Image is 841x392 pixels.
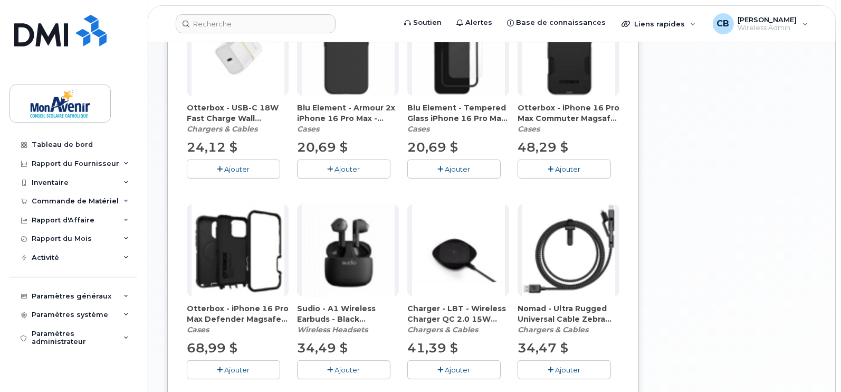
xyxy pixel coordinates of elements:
span: Base de connaissances [516,17,606,28]
span: Wireless Admin [738,24,797,32]
div: Otterbox - USB-C 18W Fast Charge Wall Adapter - White (CAHCAP000074) [187,102,289,134]
em: Cases [297,124,319,134]
div: Blu Element - Armour 2x iPhone 16 Pro Max - Black (CACIBE000632) [297,102,399,134]
span: 20,69 $ [407,139,458,155]
em: Chargers & Cables [518,325,588,334]
span: Otterbox - USB-C 18W Fast Charge Wall Adapter - White (CAHCAP000074) [187,102,289,124]
img: accessory37015.JPG [522,3,615,96]
em: Chargers & Cables [187,124,257,134]
span: 48,29 $ [518,139,568,155]
span: Ajouter [556,366,581,374]
span: Ajouter [225,366,250,374]
span: 34,49 $ [297,340,348,356]
span: 24,12 $ [187,139,237,155]
span: Blu Element - Tempered Glass iPhone 16 Pro Max (CATGBE000120) [407,102,509,124]
span: [PERSON_NAME] [738,15,797,24]
span: Sudio - A1 Wireless Earbuds - Black (CAHEBE000061) [297,303,399,324]
span: Ajouter [556,165,581,173]
span: Otterbox - iPhone 16 Pro Max Commuter Magsafe - Black (CACIBE000633) [518,102,619,124]
span: 34,47 $ [518,340,568,356]
span: 20,69 $ [297,139,348,155]
div: Otterbox - iPhone 16 Pro Max Commuter Magsafe - Black (CACIBE000633) [518,102,619,134]
a: Soutien [397,12,449,33]
span: Nomad - Ultra Rugged Universal Cable Zebra (CAMIBE000166) [518,303,619,324]
span: Soutien [413,17,442,28]
span: Otterbox - iPhone 16 Pro Max Defender Magsafe - Black (CACIBE000634) [187,303,289,324]
span: Ajouter [335,165,360,173]
button: Ajouter [297,160,390,178]
span: Ajouter [445,366,471,374]
button: Ajouter [518,160,611,178]
input: Recherche [176,14,336,33]
em: Cases [407,124,429,134]
img: accessory37004.JPG [412,3,505,96]
div: Sudio - A1 Wireless Earbuds - Black (CAHEBE000061) [297,303,399,335]
em: Wireless Headsets [297,325,368,334]
button: Ajouter [187,160,280,178]
span: Charger - LBT - Wireless Charger QC 2.0 15W (CAHCLI000058) [407,303,509,324]
div: Otterbox - iPhone 16 Pro Max Defender Magsafe - Black (CACIBE000634) [187,303,289,335]
span: Ajouter [225,165,250,173]
span: Blu Element - Armour 2x iPhone 16 Pro Max - Black (CACIBE000632) [297,102,399,124]
a: Alertes [449,12,500,33]
span: Ajouter [445,165,471,173]
em: Cases [518,124,540,134]
em: Chargers & Cables [407,325,478,334]
em: Cases [187,325,209,334]
img: accessory37016.JPG [192,204,284,297]
div: Liens rapides [614,13,703,34]
div: Blu Element - Tempered Glass iPhone 16 Pro Max (CATGBE000120) [407,102,509,134]
img: accessory36654.JPG [302,204,395,297]
a: Base de connaissances [500,12,613,33]
img: accessory36681.JPG [192,3,284,96]
button: Ajouter [407,360,501,379]
span: 68,99 $ [187,340,237,356]
div: Nomad - Ultra Rugged Universal Cable Zebra (CAMIBE000166) [518,303,619,335]
span: Ajouter [335,366,360,374]
button: Ajouter [297,360,390,379]
button: Ajouter [407,160,501,178]
div: Charger - LBT - Wireless Charger QC 2.0 15W (CAHCLI000058) [407,303,509,335]
span: Liens rapides [634,20,685,28]
button: Ajouter [187,360,280,379]
span: CB [717,17,730,30]
img: accessory36550.JPG [522,204,615,297]
span: Alertes [465,17,492,28]
img: accessory36405.JPG [412,204,505,297]
img: accessory37003.JPG [302,3,395,96]
button: Ajouter [518,360,611,379]
span: 41,39 $ [407,340,458,356]
div: Chaima Ben Salah [705,13,816,34]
